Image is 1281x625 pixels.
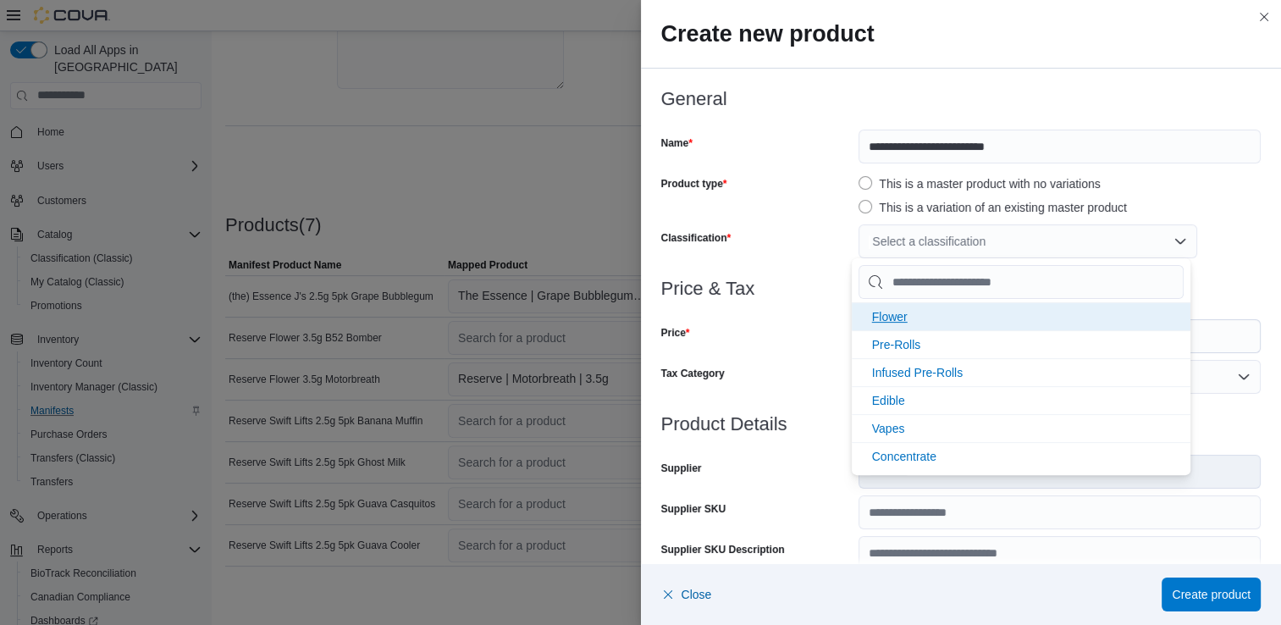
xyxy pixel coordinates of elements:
label: Supplier [661,462,702,475]
span: Flower [872,310,908,324]
label: Price [661,326,690,340]
label: This is a variation of an existing master product [859,197,1127,218]
label: Name [661,136,693,150]
label: Supplier SKU [661,502,726,516]
span: Edible [872,394,905,407]
input: Chip List selector [859,265,1184,299]
h3: Price & Tax [661,279,1262,299]
span: Close [682,586,712,603]
button: Close this dialog [1254,7,1274,27]
label: Product type [661,177,727,191]
label: Tax Category [661,367,725,380]
h3: Product Details [661,414,1262,434]
span: Pre-Rolls [872,338,921,351]
label: Classification [661,231,732,245]
span: Vapes [872,422,905,435]
span: Infused Pre-Rolls [872,366,963,379]
span: Create product [1172,586,1251,603]
label: Supplier SKU Description [661,543,785,556]
span: Concentrate [872,450,936,463]
label: This is a master product with no variations [859,174,1100,194]
button: Create product [1162,578,1261,611]
h3: General [661,89,1262,109]
h2: Create new product [661,20,1262,47]
button: Close [661,578,712,611]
